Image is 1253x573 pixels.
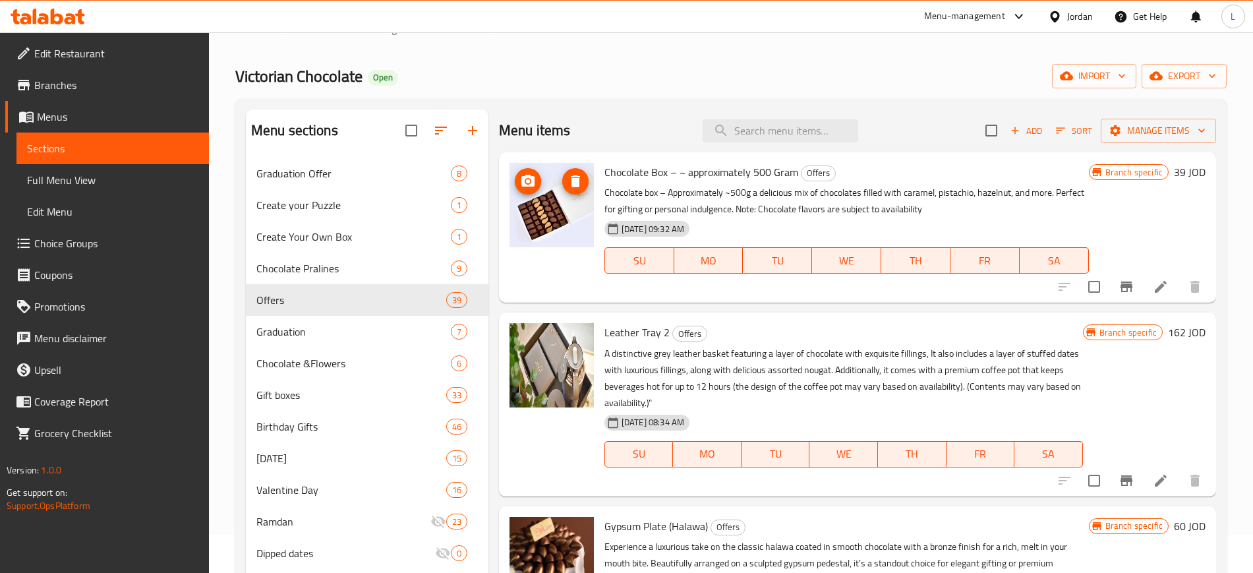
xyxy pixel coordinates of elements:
[256,355,451,371] span: Chocolate &Flowers
[748,251,807,270] span: TU
[1174,163,1206,181] h6: 39 JOD
[246,158,488,189] div: Graduation Offer8
[817,251,876,270] span: WE
[235,21,277,37] a: Home
[256,419,446,435] span: Birthday Gifts
[5,322,209,354] a: Menu disclaimer
[452,231,467,243] span: 1
[27,204,198,220] span: Edit Menu
[256,166,451,181] span: Graduation Offer
[1005,121,1047,141] button: Add
[678,444,736,464] span: MO
[610,251,669,270] span: SU
[256,197,451,213] div: Create your Puzzle
[451,166,467,181] div: items
[604,247,674,274] button: SU
[801,166,836,181] div: Offers
[451,324,467,340] div: items
[1094,326,1162,339] span: Branch specific
[5,38,209,69] a: Edit Restaurant
[947,441,1015,467] button: FR
[604,441,673,467] button: SU
[256,387,446,403] span: Gift boxes
[256,482,446,498] span: Valentine Day
[977,117,1005,144] span: Select section
[283,21,287,37] li: /
[452,326,467,338] span: 7
[447,421,467,433] span: 46
[1100,166,1168,179] span: Branch specific
[446,514,467,529] div: items
[878,441,947,467] button: TH
[1014,441,1083,467] button: SA
[452,199,467,212] span: 1
[610,444,668,464] span: SU
[246,537,488,569] div: Dipped dates0
[1020,247,1089,274] button: SA
[502,21,540,37] span: Sections
[604,322,670,342] span: Leather Tray 2
[457,21,487,37] span: Menus
[1142,64,1227,88] button: export
[246,316,488,347] div: Graduation7
[457,115,488,146] button: Add section
[441,20,487,38] a: Menus
[41,462,61,479] span: 1.0.0
[604,185,1089,218] p: Chocolate box – Approximately ~500g a delicious mix of chocolates filled with caramel, pistachio,...
[34,235,198,251] span: Choice Groups
[680,251,738,270] span: MO
[1063,68,1126,84] span: import
[447,516,467,528] span: 23
[562,168,589,195] button: delete image
[673,326,707,342] span: Offers
[5,417,209,449] a: Grocery Checklist
[27,140,198,156] span: Sections
[368,72,398,83] span: Open
[672,326,707,342] div: Offers
[246,347,488,379] div: Chocolate &Flowers6
[801,166,835,181] span: Offers
[246,411,488,442] div: Birthday Gifts46
[1056,123,1092,138] span: Sort
[425,115,457,146] span: Sort sections
[34,362,198,378] span: Upsell
[293,20,426,38] a: Restaurants management
[368,70,398,86] div: Open
[256,545,435,561] span: Dipped dates
[956,251,1014,270] span: FR
[492,21,497,37] li: /
[246,189,488,221] div: Create your Puzzle1
[452,167,467,180] span: 8
[1111,271,1142,303] button: Branch-specific-item
[1008,123,1044,138] span: Add
[7,497,90,514] a: Support.OpsPlatform
[246,379,488,411] div: Gift boxes33
[1152,68,1216,84] span: export
[446,482,467,498] div: items
[246,253,488,284] div: Chocolate Pralines9
[435,545,451,561] svg: Inactive section
[604,162,798,182] span: Chocolate Box – ~ approximately 500 Gram
[515,168,541,195] button: upload picture
[747,444,805,464] span: TU
[674,247,743,274] button: MO
[451,197,467,213] div: items
[510,163,594,247] img: Chocolate Box – ~ approximately 500 Gram
[446,450,467,466] div: items
[1174,517,1206,535] h6: 60 JOD
[34,77,198,93] span: Branches
[7,484,67,501] span: Get support on:
[1168,323,1206,342] h6: 162 JOD
[431,21,436,37] li: /
[34,267,198,283] span: Coupons
[604,346,1083,411] p: A distinctive grey leather basket featuring a layer of chocolate with exquisite fillings, It also...
[256,229,451,245] span: Create Your Own Box
[1153,473,1169,489] a: Edit menu item
[952,444,1010,464] span: FR
[246,506,488,537] div: Ramdan23
[881,247,950,274] button: TH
